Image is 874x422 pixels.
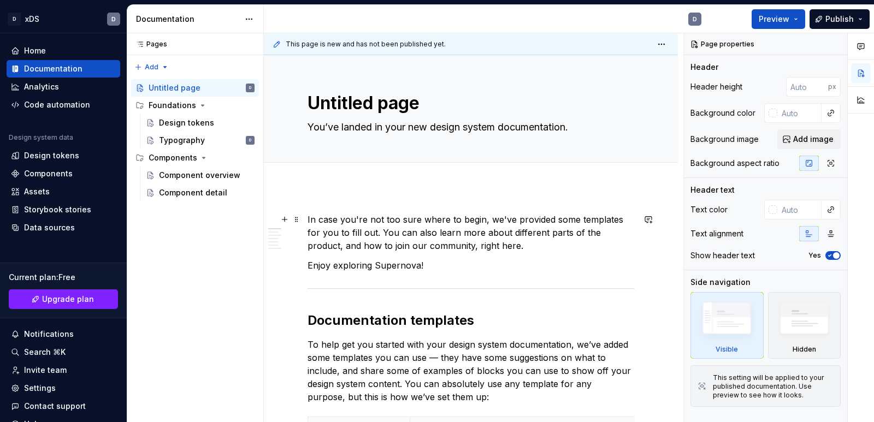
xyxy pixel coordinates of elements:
[693,15,697,23] div: D
[24,63,82,74] div: Documentation
[808,251,821,260] label: Yes
[7,325,120,343] button: Notifications
[752,9,805,29] button: Preview
[141,167,259,184] a: Component overview
[131,79,259,201] div: Page tree
[793,345,816,354] div: Hidden
[7,183,120,200] a: Assets
[24,168,73,179] div: Components
[24,383,56,394] div: Settings
[24,99,90,110] div: Code automation
[286,40,446,49] span: This page is new and has not been published yet.
[690,277,751,288] div: Side navigation
[149,82,200,93] div: Untitled page
[690,292,764,359] div: Visible
[7,201,120,218] a: Storybook stories
[308,213,634,252] p: In case you're not too sure where to begin, we've provided some templates for you to fill out. Yo...
[690,108,755,118] div: Background color
[305,90,632,116] textarea: Untitled page
[159,187,227,198] div: Component detail
[149,152,197,163] div: Components
[7,147,120,164] a: Design tokens
[690,134,759,145] div: Background image
[24,401,86,412] div: Contact support
[825,14,854,25] span: Publish
[42,294,94,305] span: Upgrade plan
[690,158,779,169] div: Background aspect ratio
[159,170,240,181] div: Component overview
[768,292,841,359] div: Hidden
[9,272,118,283] div: Current plan : Free
[159,135,205,146] div: Typography
[249,135,251,146] div: D
[141,114,259,132] a: Design tokens
[777,200,822,219] input: Auto
[149,100,196,111] div: Foundations
[713,373,834,400] div: This setting will be applied to your published documentation. Use preview to see how it looks.
[24,81,59,92] div: Analytics
[690,228,743,239] div: Text alignment
[7,361,120,379] a: Invite team
[7,219,120,236] a: Data sources
[690,250,755,261] div: Show header text
[8,13,21,26] div: D
[24,365,67,376] div: Invite team
[7,42,120,60] a: Home
[24,347,66,358] div: Search ⌘K
[308,259,634,272] p: Enjoy exploring Supernova!
[777,129,841,149] button: Add image
[24,222,75,233] div: Data sources
[7,165,120,182] a: Components
[308,338,634,403] p: To help get you started with your design system documentation, we’ve added some templates you can...
[2,7,125,31] button: DxDSD
[690,62,718,73] div: Header
[7,96,120,114] a: Code automation
[141,184,259,201] a: Component detail
[7,379,120,397] a: Settings
[131,149,259,167] div: Components
[24,186,50,197] div: Assets
[131,40,167,49] div: Pages
[759,14,789,25] span: Preview
[9,133,73,142] div: Design system data
[131,97,259,114] div: Foundations
[24,45,46,56] div: Home
[786,77,828,97] input: Auto
[690,204,728,215] div: Text color
[24,204,91,215] div: Storybook stories
[7,343,120,361] button: Search ⌘K
[24,329,74,340] div: Notifications
[136,14,239,25] div: Documentation
[7,397,120,415] button: Contact support
[305,118,632,136] textarea: You’ve landed in your new design system documentation.
[7,78,120,96] a: Analytics
[716,345,738,354] div: Visible
[810,9,870,29] button: Publish
[111,15,116,23] div: D
[690,81,742,92] div: Header height
[249,82,251,93] div: D
[24,150,79,161] div: Design tokens
[7,60,120,78] a: Documentation
[25,14,39,25] div: xDS
[159,117,214,128] div: Design tokens
[131,79,259,97] a: Untitled pageD
[828,82,836,91] p: px
[793,134,834,145] span: Add image
[9,289,118,309] button: Upgrade plan
[141,132,259,149] a: TypographyD
[777,103,822,123] input: Auto
[308,312,634,329] h2: Documentation templates
[690,185,735,195] div: Header text
[131,60,172,75] button: Add
[145,63,158,72] span: Add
